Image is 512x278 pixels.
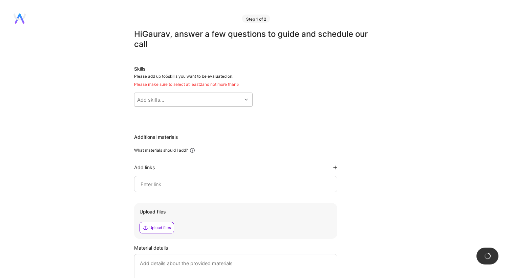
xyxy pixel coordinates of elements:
div: Material details [134,244,371,251]
div: Please make sure to select at least 2 and not more than 5 [134,82,371,87]
div: Upload files [149,225,171,230]
img: loading [484,252,492,260]
div: Step 1 of 2 [242,15,270,23]
div: Additional materials [134,134,371,141]
div: Upload files [140,208,332,215]
div: Hi Gaurav , answer a few questions to guide and schedule our call [134,29,371,49]
div: Please add up to 5 skills you want to be evaluated on. [134,74,371,87]
i: icon Upload2 [143,225,148,230]
i: icon Chevron [244,98,248,101]
i: icon Info [189,147,195,153]
div: Add skills... [137,96,164,103]
i: icon PlusBlackFlat [333,166,337,170]
div: What materials should I add? [134,148,188,153]
div: Skills [134,66,371,72]
div: Add links [134,164,155,171]
input: Enter link [140,180,332,188]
